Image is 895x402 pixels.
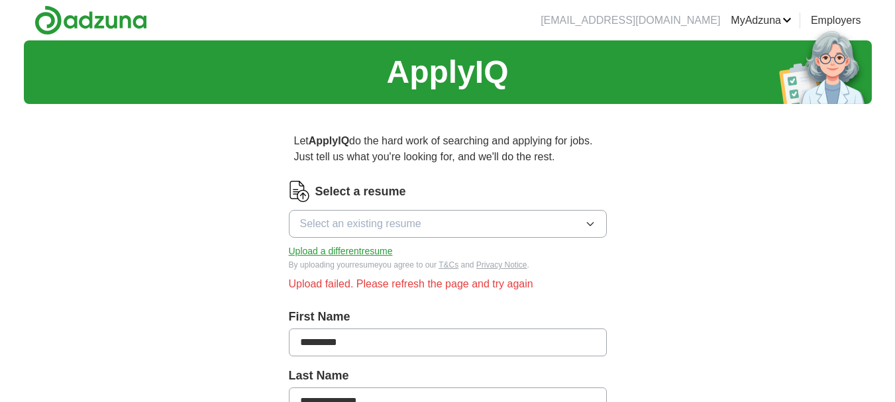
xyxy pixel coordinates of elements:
[289,210,607,238] button: Select an existing resume
[315,183,406,201] label: Select a resume
[309,135,349,146] strong: ApplyIQ
[386,48,508,96] h1: ApplyIQ
[289,259,607,271] div: By uploading your resume you agree to our and .
[811,13,861,28] a: Employers
[476,260,527,270] a: Privacy Notice
[289,308,607,326] label: First Name
[289,181,310,202] img: CV Icon
[289,276,607,292] div: Upload failed. Please refresh the page and try again
[34,5,147,35] img: Adzuna logo
[731,13,792,28] a: MyAdzuna
[439,260,458,270] a: T&Cs
[289,244,393,258] button: Upload a differentresume
[289,367,607,385] label: Last Name
[289,128,607,170] p: Let do the hard work of searching and applying for jobs. Just tell us what you're looking for, an...
[300,216,421,232] span: Select an existing resume
[541,13,720,28] li: [EMAIL_ADDRESS][DOMAIN_NAME]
